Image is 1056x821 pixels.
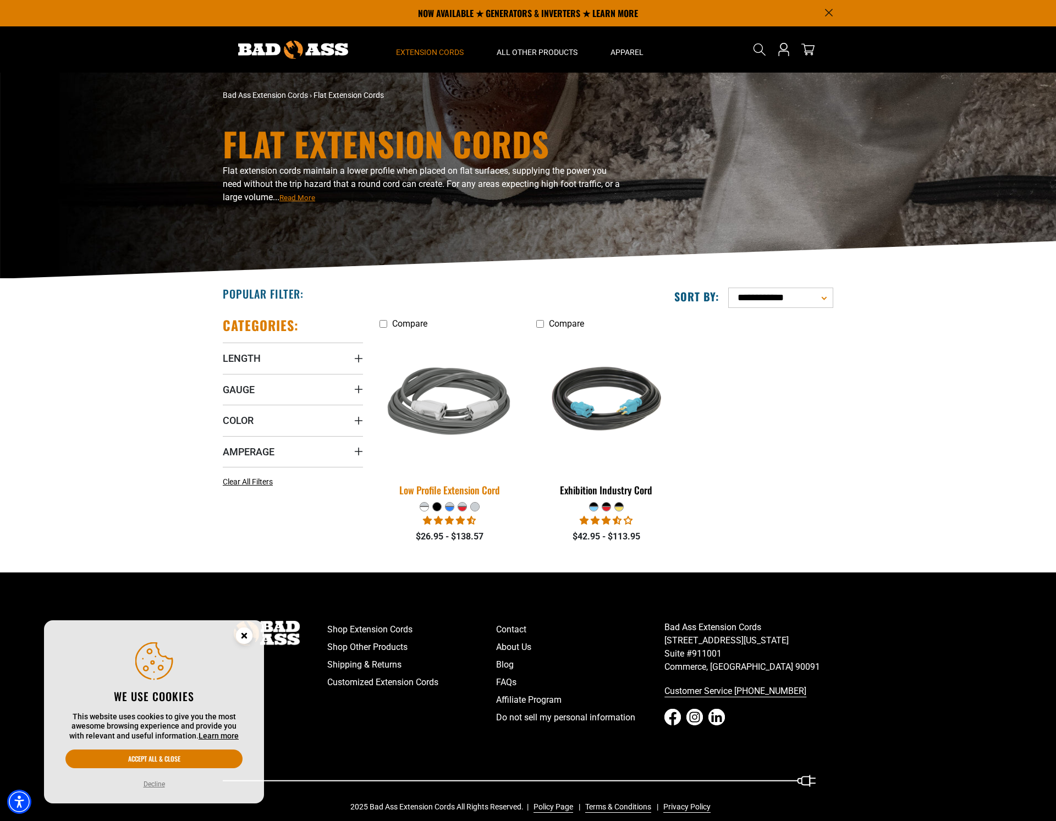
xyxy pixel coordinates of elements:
a: About Us [496,638,665,656]
span: Length [223,352,261,365]
aside: Cookie Consent [44,620,264,804]
a: Customized Extension Cords [327,674,496,691]
a: LinkedIn - open in a new tab [708,709,725,725]
a: Open this option [775,26,793,73]
summary: Gauge [223,374,363,405]
a: FAQs [496,674,665,691]
span: Color [223,414,254,427]
span: Compare [392,318,427,329]
span: Flat Extension Cords [313,91,384,100]
p: Bad Ass Extension Cords [STREET_ADDRESS][US_STATE] Suite #911001 Commerce, [GEOGRAPHIC_DATA] 90091 [664,621,833,674]
a: Shop Other Products [327,638,496,656]
span: Flat extension cords maintain a lower profile when placed on flat surfaces, supplying the power y... [223,166,620,202]
img: black teal [537,340,675,466]
nav: breadcrumbs [223,90,624,101]
span: 4.50 stars [423,515,476,526]
a: Affiliate Program [496,691,665,709]
a: Bad Ass Extension Cords [223,91,308,100]
a: Shop Extension Cords [327,621,496,638]
span: 3.67 stars [580,515,632,526]
button: Decline [140,779,168,790]
div: $42.95 - $113.95 [536,530,676,543]
span: Amperage [223,445,274,458]
div: Accessibility Menu [7,790,31,814]
summary: Length [223,343,363,373]
div: Low Profile Extension Cord [380,485,520,495]
a: Shipping & Returns [327,656,496,674]
img: Bad Ass Extension Cords [234,621,300,646]
button: Close this option [224,620,264,654]
span: All Other Products [497,47,577,57]
a: Do not sell my personal information [496,709,665,726]
span: Clear All Filters [223,477,273,486]
summary: Apparel [594,26,660,73]
summary: Extension Cords [380,26,480,73]
img: Bad Ass Extension Cords [238,41,348,59]
a: Blog [496,656,665,674]
span: Apparel [610,47,643,57]
summary: Search [751,41,768,58]
summary: Amperage [223,436,363,467]
div: Exhibition Industry Cord [536,485,676,495]
h1: Flat Extension Cords [223,127,624,160]
span: › [310,91,312,100]
a: This website uses cookies to give you the most awesome browsing experience and provide you with r... [199,731,239,740]
a: Terms & Conditions [581,801,651,813]
a: cart [799,43,817,56]
summary: All Other Products [480,26,594,73]
span: Read More [279,194,315,202]
div: $26.95 - $138.57 [380,530,520,543]
span: Compare [549,318,584,329]
a: Facebook - open in a new tab [664,709,681,725]
p: This website uses cookies to give you the most awesome browsing experience and provide you with r... [65,712,243,741]
a: Clear All Filters [223,476,277,488]
a: call 833-674-1699 [664,682,833,700]
span: Gauge [223,383,255,396]
a: grey & white Low Profile Extension Cord [380,334,520,502]
summary: Color [223,405,363,436]
a: Contact [496,621,665,638]
h2: Categories: [223,317,299,334]
div: 2025 Bad Ass Extension Cords All Rights Reserved. [350,801,718,813]
a: Policy Page [529,801,573,813]
img: grey & white [373,333,527,473]
a: black teal Exhibition Industry Cord [536,334,676,502]
h2: We use cookies [65,689,243,703]
a: Instagram - open in a new tab [686,709,703,725]
button: Accept all & close [65,750,243,768]
span: Extension Cords [396,47,464,57]
label: Sort by: [674,289,719,304]
h2: Popular Filter: [223,286,304,301]
a: Privacy Policy [659,801,711,813]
